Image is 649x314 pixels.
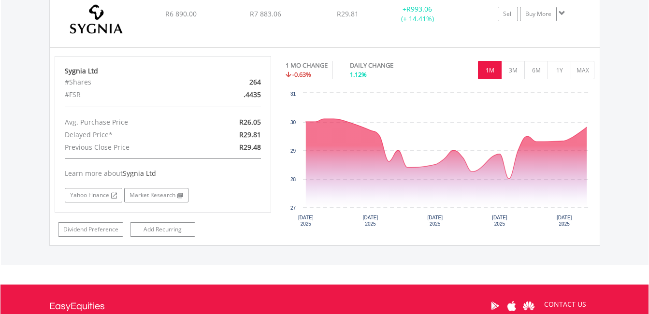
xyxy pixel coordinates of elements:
div: .4435 [198,88,268,101]
button: 3M [501,61,525,79]
span: Sygnia Ltd [123,169,156,178]
text: [DATE] 2025 [427,215,443,227]
span: 1.12% [350,70,367,79]
span: -0.63% [292,70,311,79]
button: 1Y [548,61,571,79]
text: 30 [290,120,296,125]
span: R29.81 [337,9,359,18]
div: Sygnia Ltd [65,66,261,76]
button: 6M [524,61,548,79]
div: #Shares [58,76,198,88]
span: R7 883.06 [250,9,281,18]
span: R29.81 [239,130,261,139]
span: R6 890.00 [165,9,197,18]
button: MAX [571,61,594,79]
div: Avg. Purchase Price [58,116,198,128]
div: Chart. Highcharts interactive chart. [286,88,595,233]
div: Learn more about [65,169,261,178]
span: R29.48 [239,143,261,152]
text: 29 [290,148,296,154]
a: Dividend Preference [58,222,123,237]
text: 28 [290,177,296,182]
span: R26.05 [239,117,261,127]
div: #FSR [58,88,198,101]
a: Yahoo Finance [65,188,122,202]
button: 1M [478,61,502,79]
text: [DATE] 2025 [363,215,378,227]
svg: Interactive chart [286,88,594,233]
text: 31 [290,91,296,97]
a: Sell [498,7,518,21]
div: + (+ 14.41%) [381,4,454,24]
div: DAILY CHANGE [350,61,427,70]
div: 264 [198,76,268,88]
a: Buy More [520,7,557,21]
text: [DATE] 2025 [298,215,314,227]
span: R993.06 [406,4,432,14]
div: Delayed Price* [58,128,198,141]
div: 1 MO CHANGE [286,61,328,70]
text: [DATE] 2025 [492,215,507,227]
div: Previous Close Price [58,141,198,154]
text: 27 [290,205,296,211]
a: Add Recurring [130,222,195,237]
a: Market Research [124,188,188,202]
text: [DATE] 2025 [557,215,572,227]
